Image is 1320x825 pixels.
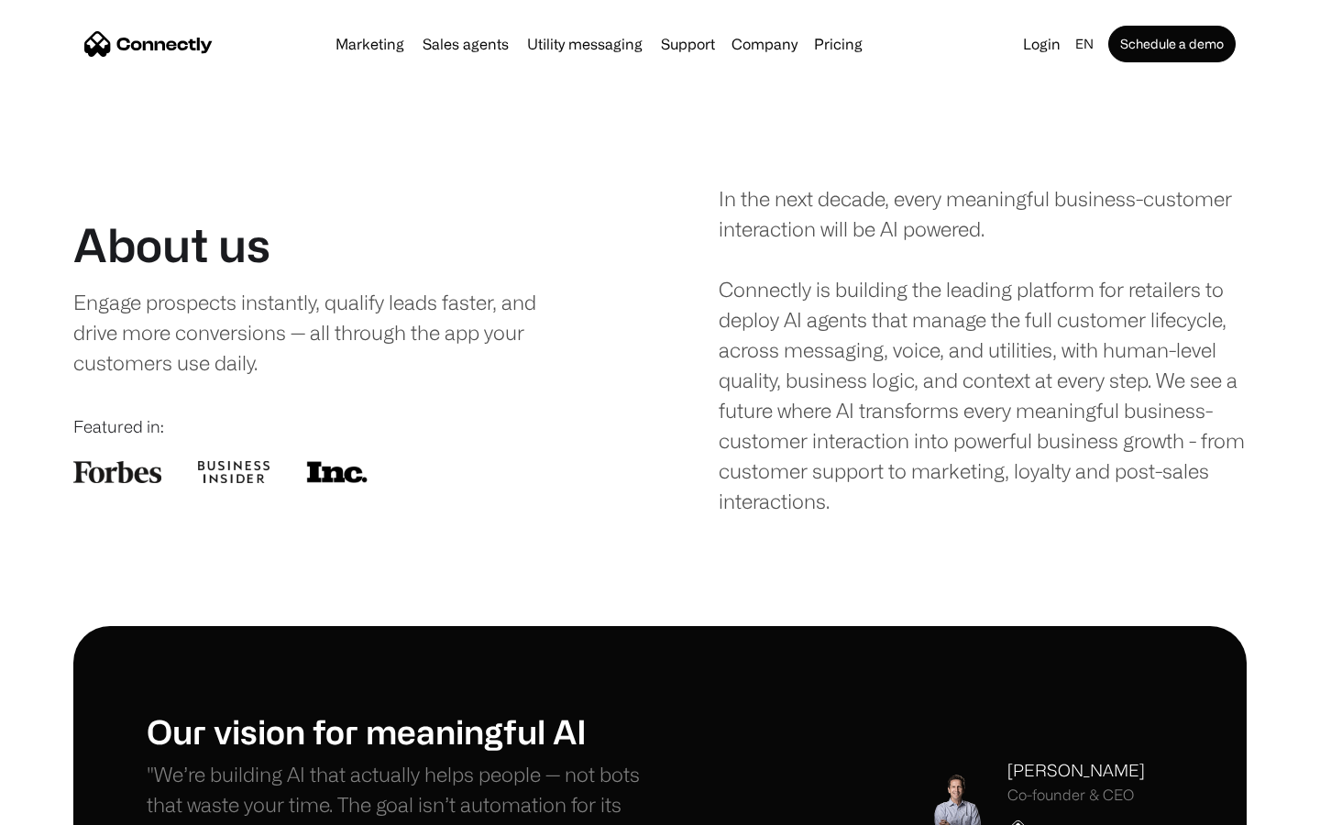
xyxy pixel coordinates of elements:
a: Support [654,37,722,51]
a: Login [1016,31,1068,57]
aside: Language selected: English [18,791,110,819]
div: Company [731,31,797,57]
div: Engage prospects instantly, qualify leads faster, and drive more conversions — all through the ap... [73,287,575,378]
h1: Our vision for meaningful AI [147,711,660,751]
div: en [1075,31,1094,57]
div: Co-founder & CEO [1007,786,1145,804]
h1: About us [73,217,270,272]
a: Utility messaging [520,37,650,51]
a: Marketing [328,37,412,51]
div: Featured in: [73,414,601,439]
div: In the next decade, every meaningful business-customer interaction will be AI powered. Connectly ... [719,183,1247,516]
div: [PERSON_NAME] [1007,758,1145,783]
a: Schedule a demo [1108,26,1236,62]
a: Sales agents [415,37,516,51]
a: Pricing [807,37,870,51]
ul: Language list [37,793,110,819]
